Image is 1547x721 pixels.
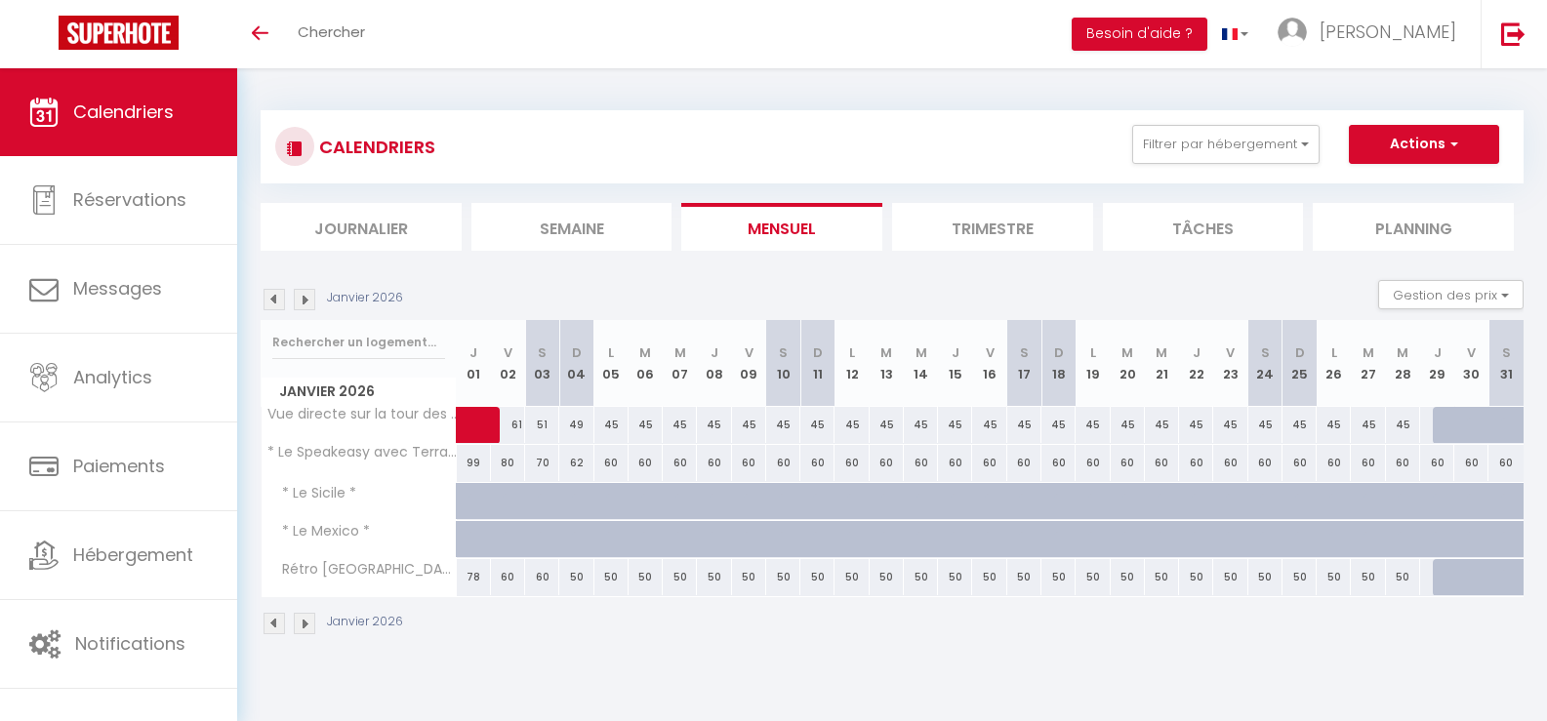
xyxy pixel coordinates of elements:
th: 14 [904,320,938,407]
th: 17 [1007,320,1041,407]
th: 23 [1213,320,1247,407]
div: 70 [525,445,559,481]
th: 08 [697,320,731,407]
div: 99 [457,445,491,481]
div: 60 [938,445,972,481]
span: Hébergement [73,542,193,567]
th: 07 [663,320,697,407]
div: 50 [1317,559,1351,595]
div: 60 [1248,445,1282,481]
div: 45 [904,407,938,443]
div: 50 [594,559,629,595]
th: 09 [732,320,766,407]
abbr: D [1054,343,1064,362]
abbr: L [1090,343,1096,362]
div: 50 [1111,559,1145,595]
button: Besoin d'aide ? [1072,18,1207,51]
div: 50 [559,559,593,595]
div: 60 [1317,445,1351,481]
th: 29 [1420,320,1454,407]
div: 50 [972,559,1006,595]
th: 30 [1454,320,1488,407]
li: Semaine [471,203,672,251]
abbr: J [711,343,718,362]
button: Actions [1349,125,1499,164]
div: 50 [1386,559,1420,595]
div: 60 [904,445,938,481]
span: Calendriers [73,100,174,124]
div: 45 [629,407,663,443]
abbr: J [469,343,477,362]
th: 20 [1111,320,1145,407]
abbr: S [1261,343,1270,362]
th: 21 [1145,320,1179,407]
div: 45 [1007,407,1041,443]
abbr: M [1121,343,1133,362]
abbr: S [538,343,547,362]
div: 60 [1420,445,1454,481]
li: Planning [1313,203,1514,251]
abbr: D [572,343,582,362]
div: 50 [1351,559,1385,595]
abbr: D [1295,343,1305,362]
div: 60 [629,445,663,481]
div: 45 [1317,407,1351,443]
div: 60 [1145,445,1179,481]
span: Messages [73,276,162,300]
span: * Le Sicile * [265,483,361,504]
span: * Le Speakeasy avec Terrasse Privée * [265,445,460,460]
th: 18 [1041,320,1076,407]
div: 60 [1179,445,1213,481]
abbr: V [1226,343,1235,362]
div: 60 [1454,445,1488,481]
input: Rechercher un logement... [272,325,445,360]
div: 60 [1076,445,1110,481]
div: 60 [1007,445,1041,481]
div: 45 [663,407,697,443]
abbr: L [608,343,614,362]
div: 45 [938,407,972,443]
th: 04 [559,320,593,407]
div: 45 [1213,407,1247,443]
th: 26 [1317,320,1351,407]
span: Notifications [75,631,185,656]
div: 45 [766,407,800,443]
button: Gestion des prix [1378,280,1524,309]
th: 10 [766,320,800,407]
div: 45 [732,407,766,443]
div: 60 [1041,445,1076,481]
div: 60 [1351,445,1385,481]
div: 45 [800,407,835,443]
div: 45 [1041,407,1076,443]
span: Analytics [73,365,152,389]
div: 50 [1282,559,1317,595]
div: 60 [972,445,1006,481]
span: Chercher [298,21,365,42]
div: 50 [1076,559,1110,595]
div: 45 [1386,407,1420,443]
div: 62 [559,445,593,481]
th: 06 [629,320,663,407]
abbr: J [1434,343,1442,362]
div: 50 [1007,559,1041,595]
th: 11 [800,320,835,407]
div: 45 [1111,407,1145,443]
th: 01 [457,320,491,407]
abbr: S [1020,343,1029,362]
div: 60 [1386,445,1420,481]
abbr: M [639,343,651,362]
li: Journalier [261,203,462,251]
div: 50 [629,559,663,595]
div: 45 [835,407,869,443]
abbr: M [1363,343,1374,362]
abbr: V [504,343,512,362]
img: Super Booking [59,16,179,50]
div: 50 [800,559,835,595]
abbr: M [916,343,927,362]
span: * Le Mexico * [265,521,375,542]
div: 60 [766,445,800,481]
div: 45 [1282,407,1317,443]
div: 50 [870,559,904,595]
div: 80 [491,445,525,481]
abbr: L [849,343,855,362]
